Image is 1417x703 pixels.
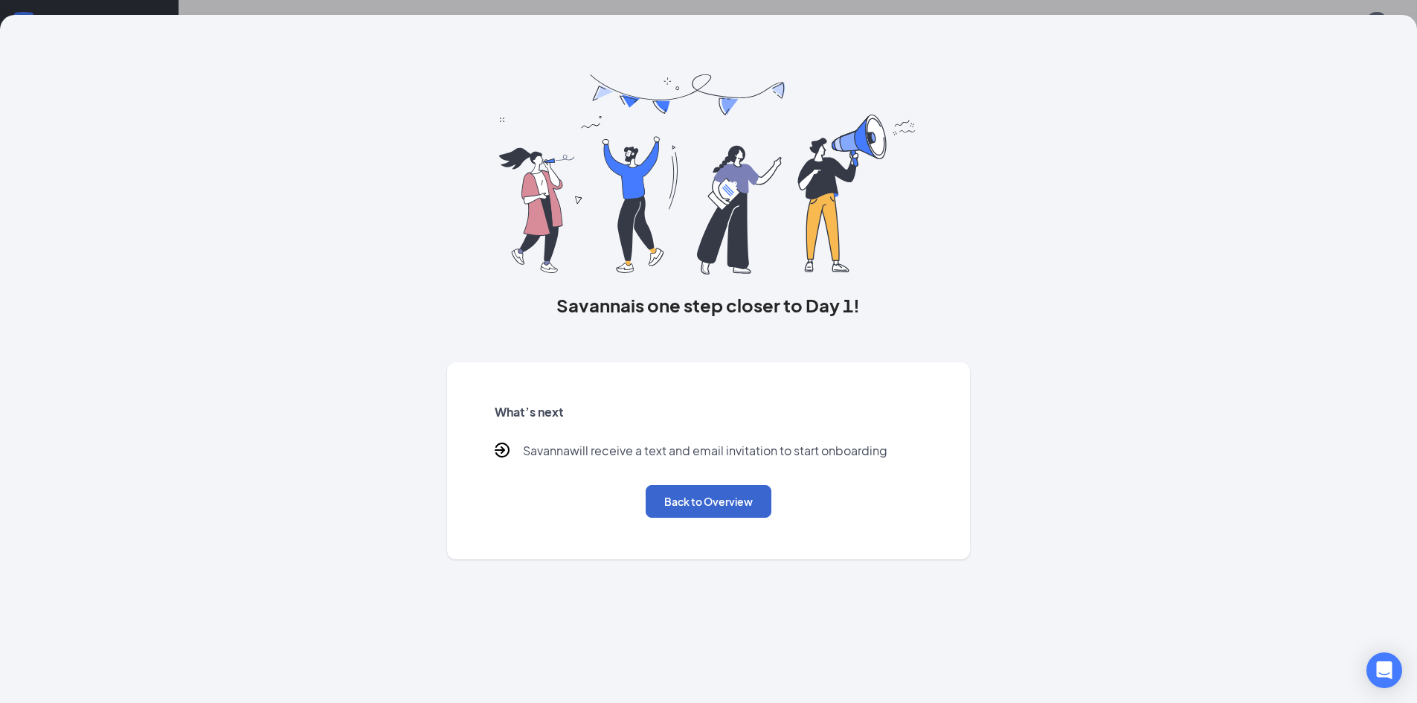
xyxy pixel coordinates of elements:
[523,443,887,461] p: Savanna will receive a text and email invitation to start onboarding
[495,404,923,420] h5: What’s next
[1366,652,1402,688] div: Open Intercom Messenger
[499,74,918,275] img: you are all set
[447,292,971,318] h3: Savanna is one step closer to Day 1!
[646,485,771,518] button: Back to Overview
